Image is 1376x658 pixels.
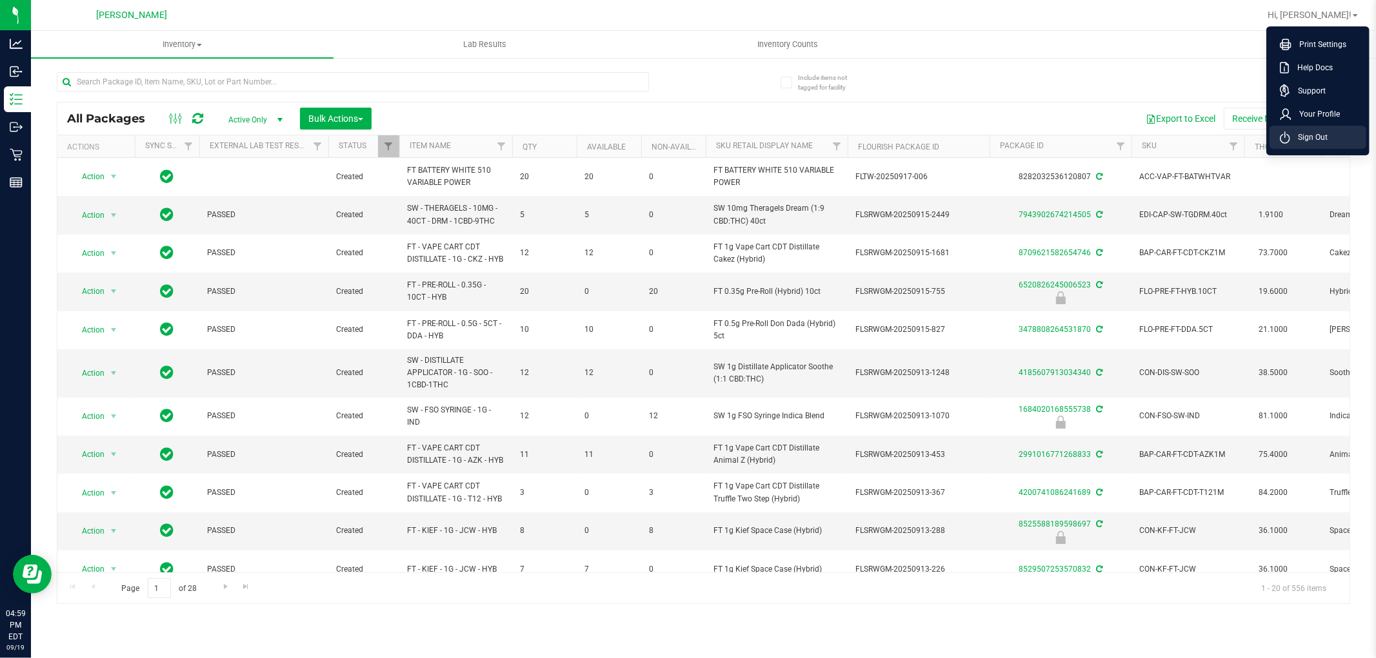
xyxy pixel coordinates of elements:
[10,121,23,133] inline-svg: Outbound
[336,563,392,576] span: Created
[520,247,569,259] span: 12
[1139,247,1237,259] span: BAP-CAR-FT-CDT-CKZ1M
[584,285,633,298] span: 0
[716,141,813,150] a: Sku Retail Display Name
[161,320,174,338] span: In Sync
[1280,84,1361,97] a: Support
[407,480,504,505] span: FT - VAPE CART CDT DISTILLATE - 1G - T12 - HYB
[106,522,122,540] span: select
[31,31,334,58] a: Inventory
[826,135,848,157] a: Filter
[334,31,636,58] a: Lab Results
[106,244,122,262] span: select
[1094,368,1102,377] span: Sync from Compliance System
[649,449,698,461] span: 0
[1019,280,1091,289] a: 6520826245006523
[855,324,982,336] span: FLSRWGM-20250915-827
[1252,407,1294,425] span: 81.1000
[1019,210,1091,219] a: 7943902674214505
[523,142,537,151] a: Qty
[1142,141,1157,150] a: SKU
[713,241,840,266] span: FT 1g Vape Cart CDT Distillate Cakez (Hybrid)
[407,525,504,537] span: FT - KIEF - 1G - JCW - HYB
[1094,210,1102,219] span: Sync from Compliance System
[161,445,174,463] span: In Sync
[1268,10,1351,20] span: Hi, [PERSON_NAME]!
[1251,578,1337,597] span: 1 - 20 of 556 items
[1000,141,1044,150] a: Package ID
[148,578,171,598] input: 1
[649,487,698,499] span: 3
[855,367,982,379] span: FLSRWGM-20250913-1248
[855,285,982,298] span: FLSRWGM-20250915-755
[855,247,982,259] span: FLSRWGM-20250915-1681
[649,410,698,422] span: 12
[336,324,392,336] span: Created
[106,206,122,224] span: select
[520,285,569,298] span: 20
[1139,525,1237,537] span: CON-KF-FT-JCW
[1223,135,1244,157] a: Filter
[70,321,105,339] span: Action
[1019,450,1091,459] a: 2991016771268833
[713,410,840,422] span: SW 1g FSO Syringe Indica Blend
[336,367,392,379] span: Created
[649,324,698,336] span: 0
[988,416,1133,429] div: Newly Received
[520,410,569,422] span: 12
[336,171,392,183] span: Created
[1110,135,1132,157] a: Filter
[207,449,321,461] span: PASSED
[336,285,392,298] span: Created
[713,202,840,227] span: SW 10mg Theragels Dream (1:9 CBD:THC) 40ct
[491,135,512,157] a: Filter
[1019,519,1091,528] a: 8525588189598697
[1252,521,1294,540] span: 36.1000
[1094,325,1102,334] span: Sync from Compliance System
[336,209,392,221] span: Created
[1139,285,1237,298] span: FLO-PRE-FT-HYB.10CT
[70,244,105,262] span: Action
[1094,248,1102,257] span: Sync from Compliance System
[1224,108,1330,130] button: Receive Non-Cannabis
[407,241,504,266] span: FT - VAPE CART CDT DISTILLATE - 1G - CKZ - HYB
[161,168,174,186] span: In Sync
[407,404,504,429] span: SW - FSO SYRINGE - 1G - IND
[10,148,23,161] inline-svg: Retail
[584,247,633,259] span: 12
[520,449,569,461] span: 11
[1019,248,1091,257] a: 8709621582654746
[713,525,840,537] span: FT 1g Kief Space Case (Hybrid)
[584,324,633,336] span: 10
[207,525,321,537] span: PASSED
[106,364,122,382] span: select
[210,141,311,150] a: External Lab Test Result
[520,487,569,499] span: 3
[207,247,321,259] span: PASSED
[587,142,626,151] a: Available
[1252,244,1294,262] span: 73.7000
[652,142,709,151] a: Non-Available
[1094,565,1102,574] span: Sync from Compliance System
[300,108,372,130] button: Bulk Actions
[649,247,698,259] span: 0
[410,141,451,150] a: Item Name
[713,285,840,298] span: FT 0.35g Pre-Roll (Hybrid) 10ct
[96,10,167,21] span: [PERSON_NAME]
[520,525,569,537] span: 8
[520,367,569,379] span: 12
[161,282,174,300] span: In Sync
[67,111,158,126] span: All Packages
[407,318,504,342] span: FT - PRE-ROLL - 0.5G - 5CT - DDA - HYB
[1139,171,1237,183] span: ACC-VAP-FT-BATWHTVAR
[106,445,122,463] span: select
[70,445,105,463] span: Action
[1019,405,1091,414] a: 1684020168555738
[584,209,633,221] span: 5
[207,285,321,298] span: PASSED
[161,206,174,224] span: In Sync
[1019,325,1091,334] a: 3478808264531870
[407,563,504,576] span: FT - KIEF - 1G - JCW - HYB
[855,487,982,499] span: FLSRWGM-20250913-367
[1139,367,1237,379] span: CON-DIS-SW-SOO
